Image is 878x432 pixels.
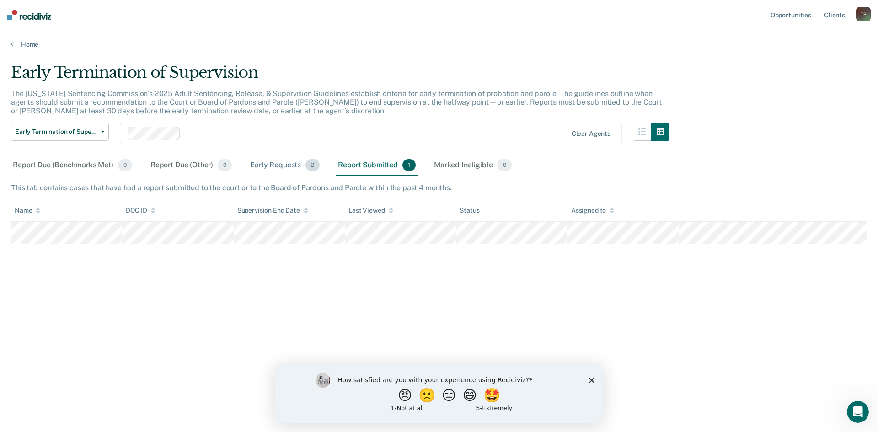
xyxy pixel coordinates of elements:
button: TP [856,7,871,21]
div: Report Due (Benchmarks Met)0 [11,155,134,176]
div: Marked Ineligible0 [432,155,514,176]
div: DOC ID [126,207,155,214]
span: 0 [218,159,232,171]
div: Assigned to [571,207,614,214]
div: Report Due (Other)0 [149,155,234,176]
div: This tab contains cases that have had a report submitted to the court or to the Board of Pardons ... [11,183,867,192]
div: Last Viewed [348,207,393,214]
button: Early Termination of Supervision [11,123,109,141]
img: Recidiviz [7,10,51,20]
span: 1 [402,159,416,171]
span: 2 [305,159,320,171]
div: Report Submitted1 [336,155,418,176]
div: Early Termination of Supervision [11,63,669,89]
div: T P [856,7,871,21]
iframe: Survey by Kim from Recidiviz [275,364,603,423]
div: Supervision End Date [237,207,308,214]
p: The [US_STATE] Sentencing Commission’s 2025 Adult Sentencing, Release, & Supervision Guidelines e... [11,89,662,115]
a: Home [11,40,867,48]
div: Early Requests2 [248,155,321,176]
div: Clear agents [572,130,610,138]
span: 0 [497,159,511,171]
div: Name [15,207,40,214]
div: Status [460,207,479,214]
span: 0 [118,159,132,171]
span: Early Termination of Supervision [15,128,97,136]
iframe: Intercom live chat [847,401,869,423]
